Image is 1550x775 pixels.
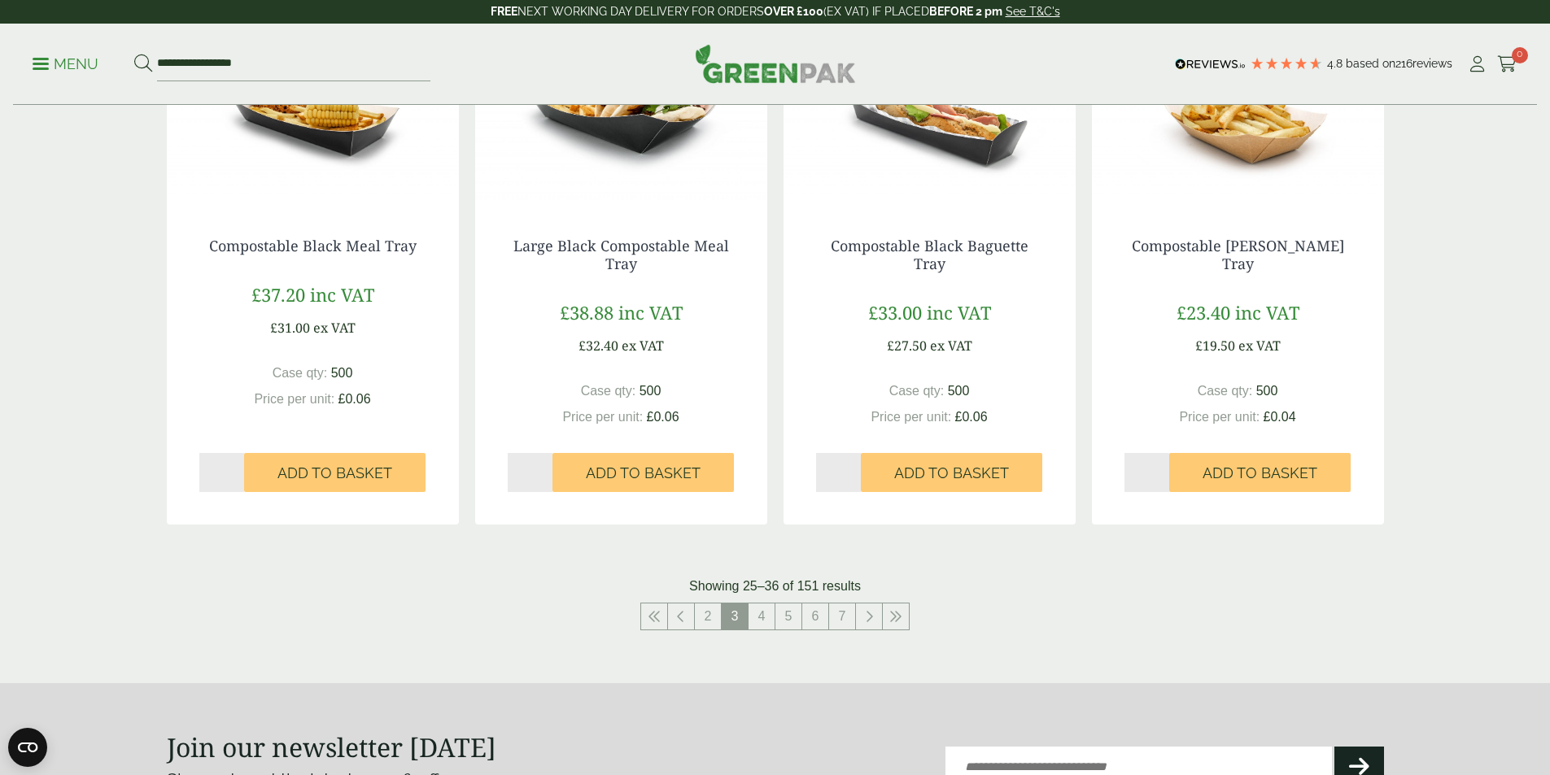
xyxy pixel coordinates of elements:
[868,300,922,324] span: £33.00
[254,392,334,406] span: Price per unit:
[331,366,353,380] span: 500
[689,577,861,596] p: Showing 25–36 of 151 results
[33,54,98,74] p: Menu
[1497,52,1517,76] a: 0
[1327,57,1346,70] span: 4.8
[695,44,856,83] img: GreenPak Supplies
[310,282,374,307] span: inc VAT
[1198,384,1253,398] span: Case qty:
[618,300,683,324] span: inc VAT
[209,236,417,255] a: Compostable Black Meal Tray
[955,410,988,424] span: £0.06
[775,603,801,629] a: 5
[622,337,664,355] span: ex VAT
[1006,5,1060,18] a: See T&C's
[1497,56,1517,72] i: Cart
[749,603,775,629] a: 4
[930,337,972,355] span: ex VAT
[273,366,328,380] span: Case qty:
[871,410,951,424] span: Price per unit:
[889,384,945,398] span: Case qty:
[338,392,371,406] span: £0.06
[861,453,1042,492] button: Add to Basket
[948,384,970,398] span: 500
[562,410,643,424] span: Price per unit:
[1467,56,1487,72] i: My Account
[1179,410,1260,424] span: Price per unit:
[722,603,748,629] span: 3
[1346,57,1395,70] span: Based on
[251,282,305,307] span: £37.20
[491,5,517,18] strong: FREE
[1175,59,1246,70] img: REVIEWS.io
[1169,453,1351,492] button: Add to Basket
[831,236,1028,273] a: Compostable Black Baguette Tray
[270,319,310,337] span: £31.00
[244,453,426,492] button: Add to Basket
[167,729,496,764] strong: Join our newsletter [DATE]
[1256,384,1278,398] span: 500
[695,603,721,629] a: 2
[1412,57,1452,70] span: reviews
[1203,464,1317,482] span: Add to Basket
[1177,300,1230,324] span: £23.40
[513,236,729,273] a: Large Black Compostable Meal Tray
[647,410,679,424] span: £0.06
[829,603,855,629] a: 7
[640,384,661,398] span: 500
[887,337,927,355] span: £27.50
[560,300,613,324] span: £38.88
[1395,57,1412,70] span: 216
[1195,337,1235,355] span: £19.50
[579,337,618,355] span: £32.40
[33,54,98,71] a: Menu
[1238,337,1281,355] span: ex VAT
[581,384,636,398] span: Case qty:
[1264,410,1296,424] span: £0.04
[1132,236,1344,273] a: Compostable [PERSON_NAME] Tray
[586,464,701,482] span: Add to Basket
[313,319,356,337] span: ex VAT
[802,603,828,629] a: 6
[8,728,47,767] button: Open CMP widget
[277,464,392,482] span: Add to Basket
[929,5,1002,18] strong: BEFORE 2 pm
[1235,300,1299,324] span: inc VAT
[927,300,991,324] span: inc VAT
[1512,47,1528,63] span: 0
[552,453,734,492] button: Add to Basket
[764,5,823,18] strong: OVER £100
[1250,56,1323,71] div: 4.79 Stars
[894,464,1009,482] span: Add to Basket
